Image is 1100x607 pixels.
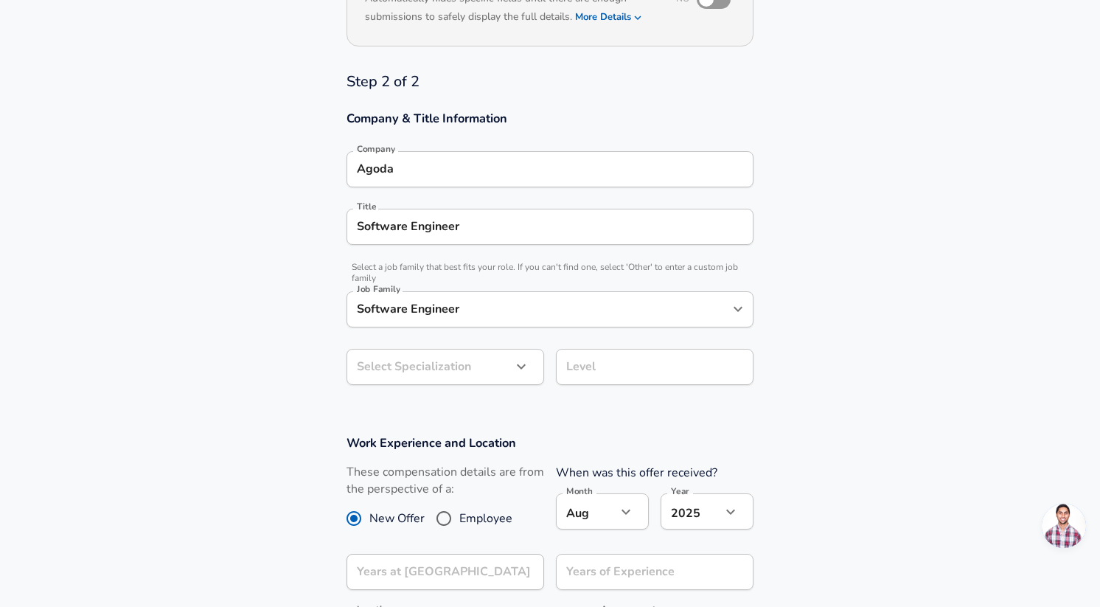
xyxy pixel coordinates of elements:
[353,158,747,181] input: Google
[556,493,616,530] div: Aug
[357,202,376,211] label: Title
[357,285,400,294] label: Job Family
[347,434,753,451] h3: Work Experience and Location
[566,487,592,496] label: Month
[556,554,721,590] input: 7
[661,493,721,530] div: 2025
[357,145,395,153] label: Company
[671,487,689,496] label: Year
[353,298,725,321] input: Software Engineer
[556,465,717,481] label: When was this offer received?
[459,510,512,527] span: Employee
[347,110,753,127] h3: Company & Title Information
[1042,504,1086,548] div: Open chat
[347,554,512,590] input: 0
[575,7,643,27] button: More Details
[347,262,753,284] span: Select a job family that best fits your role. If you can't find one, select 'Other' to enter a cu...
[563,355,747,378] input: L3
[728,299,748,319] button: Open
[369,510,425,527] span: New Offer
[347,70,753,94] h6: Step 2 of 2
[347,464,544,498] label: These compensation details are from the perspective of a:
[353,215,747,238] input: Software Engineer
